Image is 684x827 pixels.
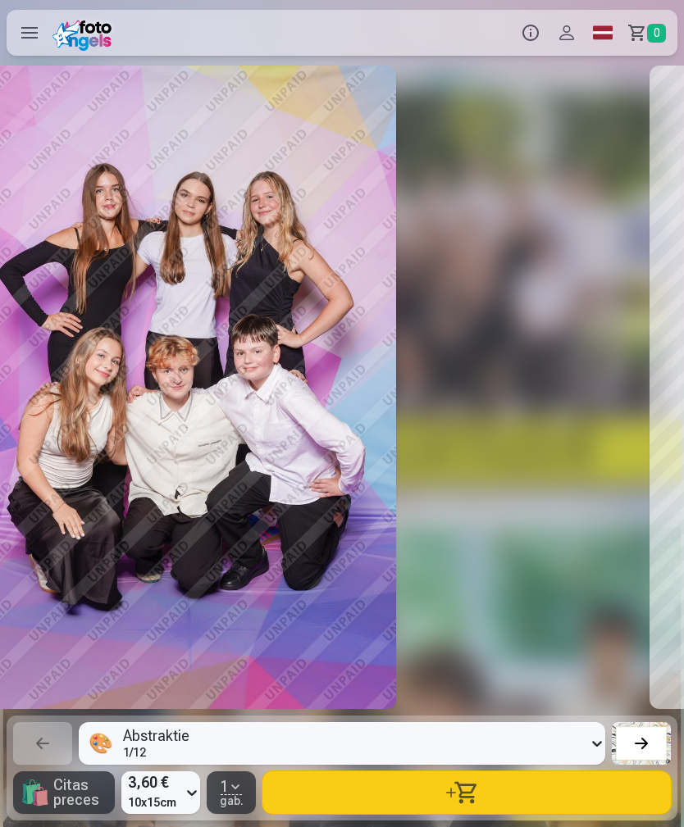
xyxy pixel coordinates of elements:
span: 3,60 € [128,771,176,794]
span: 1 [221,779,229,794]
span: Citas preces [53,778,108,807]
button: Profils [549,10,585,56]
a: Grozs0 [621,10,677,56]
button: 1gab. [207,771,256,814]
button: Info [513,10,549,56]
div: 1 / 12 [123,747,189,758]
span: 10x15cm [128,794,176,811]
div: Abstraktie [123,729,189,743]
span: 🛍 [20,778,50,807]
span: 0 [647,24,666,43]
img: /fa1 [52,15,117,51]
a: Global [585,10,621,56]
button: 🛍Citas preces [13,771,115,814]
div: 🎨 [89,730,113,757]
span: gab. [220,795,244,807]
